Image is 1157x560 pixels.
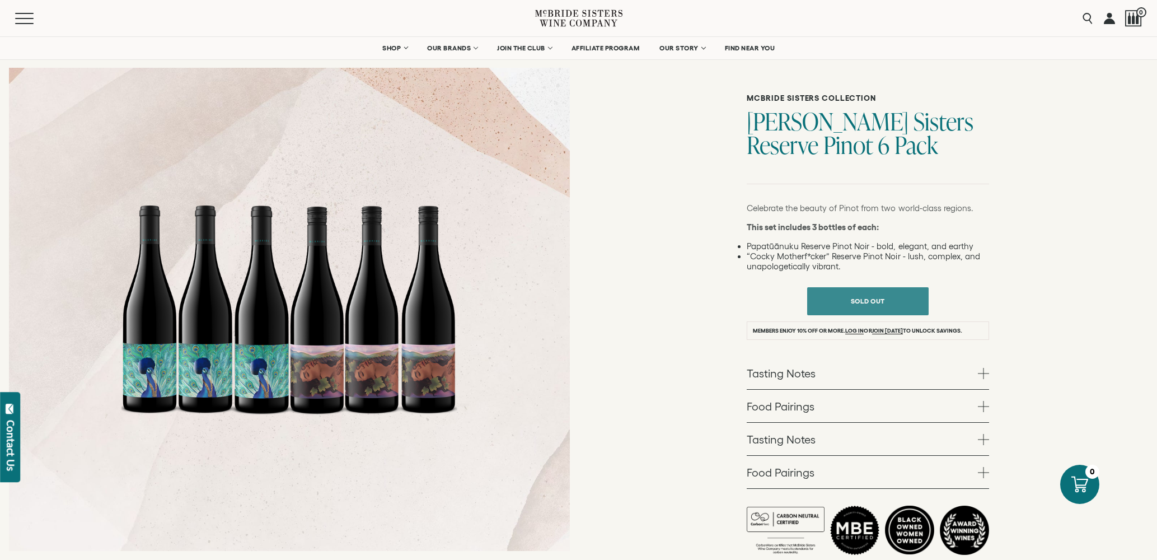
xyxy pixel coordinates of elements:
[872,328,903,334] a: join [DATE]
[1136,7,1146,17] span: 0
[375,37,414,59] a: SHOP
[564,37,647,59] a: AFFILIATE PROGRAM
[747,456,989,488] a: Food Pairings
[718,37,783,59] a: FIND NEAR YOU
[497,44,545,52] span: JOIN THE CLUB
[747,251,989,272] li: “Cocky Motherf*cker” Reserve Pinot Noir - lush, complex, and unapologetically vibrant.
[659,44,699,52] span: OUR STORY
[747,241,989,251] li: Papatūānuku Reserve Pinot Noir - bold, elegant, and earthy
[747,357,989,389] a: Tasting Notes
[15,13,55,24] button: Mobile Menu Trigger
[747,321,989,340] li: Members enjoy 10% off or more. or to unlock savings.
[382,44,401,52] span: SHOP
[572,44,640,52] span: AFFILIATE PROGRAM
[845,328,864,334] a: Log in
[420,37,484,59] a: OUR BRANDS
[747,94,989,103] h6: McBride Sisters Collection
[652,37,712,59] a: OUR STORY
[747,203,989,213] p: Celebrate the beauty of Pinot from two world-class regions.
[5,420,16,471] div: Contact Us
[747,390,989,422] a: Food Pairings
[427,44,471,52] span: OUR BRANDS
[747,423,989,455] a: Tasting Notes
[747,110,989,157] h1: [PERSON_NAME] Sisters Reserve Pinot 6 Pack
[747,222,879,232] strong: This set includes 3 bottles of each:
[1085,465,1099,479] div: 0
[725,44,775,52] span: FIND NEAR YOU
[490,37,559,59] a: JOIN THE CLUB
